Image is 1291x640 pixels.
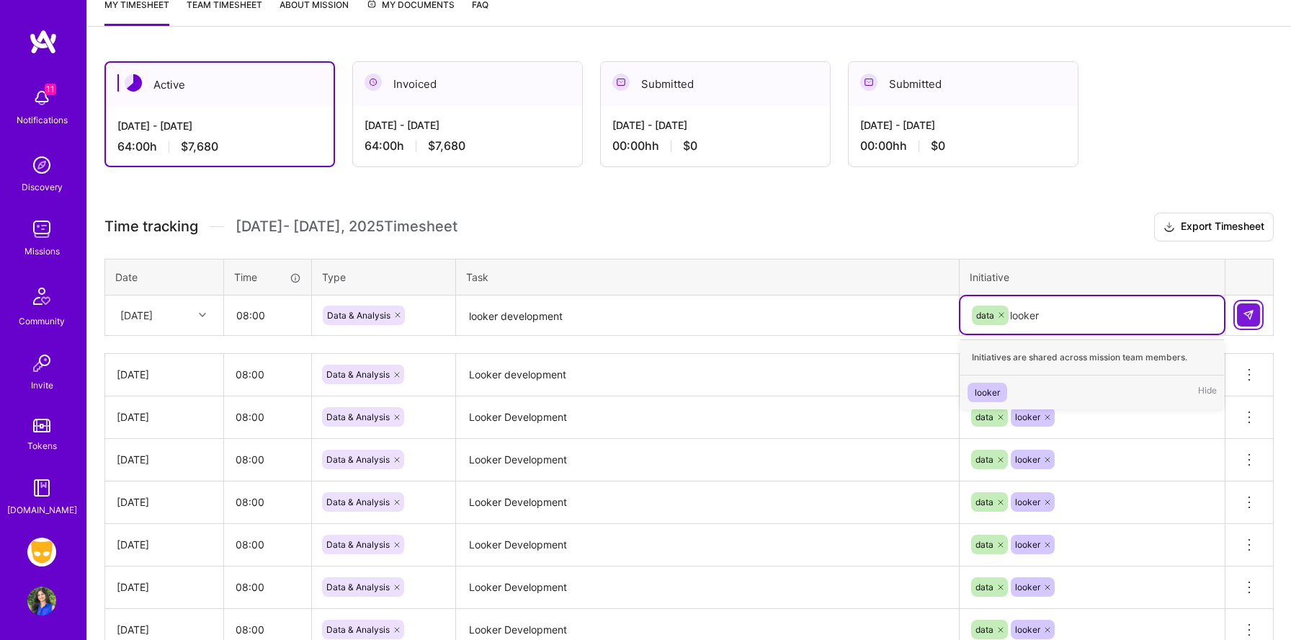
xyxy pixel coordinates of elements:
span: Data & Analysis [326,454,390,465]
span: [DATE] - [DATE] , 2025 Timesheet [236,218,457,236]
span: looker [1015,454,1040,465]
span: Data & Analysis [327,310,390,321]
textarea: Looker Development [457,440,957,480]
span: $0 [683,138,697,154]
i: icon Download [1163,220,1175,235]
th: Date [105,259,224,295]
th: Task [456,259,960,295]
img: Submit [1243,309,1254,321]
div: [DATE] [120,308,153,323]
span: data [976,310,994,321]
div: Notifications [17,112,68,128]
span: Data & Analysis [326,624,390,635]
textarea: Looker Development [457,483,957,523]
div: 64:00 h [365,138,571,154]
textarea: Looker Development [457,398,957,437]
th: Type [312,259,456,295]
span: looker [1015,624,1040,635]
div: [DATE] - [DATE] [117,118,322,133]
a: Grindr: Data + FE + CyberSecurity + QA [24,538,60,566]
span: looker [1015,412,1040,422]
span: $7,680 [428,138,465,154]
textarea: looker development [457,297,957,335]
div: Active [106,63,334,107]
img: Community [24,279,59,314]
div: [DATE] - [DATE] [365,117,571,133]
span: Data & Analysis [326,582,390,592]
input: HH:MM [224,440,311,479]
div: Invoiced [353,62,582,106]
img: Active [125,74,142,92]
div: [DATE] [117,452,212,467]
div: 64:00 h [117,139,322,154]
span: data [975,497,993,507]
span: Data & Analysis [326,539,390,550]
textarea: Looker development [457,355,957,395]
div: looker [975,385,1000,400]
span: Hide [1198,383,1217,402]
img: logo [29,29,58,55]
span: 11 [45,84,56,95]
div: Tokens [27,438,57,453]
div: [DATE] - [DATE] [860,117,1066,133]
span: looker [1015,539,1040,550]
input: HH:MM [224,525,311,564]
img: Invoiced [365,74,382,91]
input: HH:MM [225,296,311,334]
div: 00:00h h [860,138,1066,154]
div: Missions [24,244,60,259]
img: Grindr: Data + FE + CyberSecurity + QA [27,538,56,566]
input: HH:MM [224,355,311,394]
span: $0 [931,138,945,154]
img: tokens [33,419,50,432]
div: 00:00h h [612,138,818,154]
div: Initiative [970,270,1215,285]
img: discovery [27,151,56,179]
a: User Avatar [24,587,60,615]
div: null [1237,303,1261,326]
span: data [975,624,993,635]
span: looker [1015,582,1040,592]
div: [DATE] [117,579,212,595]
div: Initiatives are shared across mission team members. [960,339,1224,375]
textarea: Looker Development [457,525,957,565]
input: HH:MM [224,568,311,606]
img: guide book [27,474,56,502]
span: looker [1015,497,1040,507]
img: teamwork [27,215,56,244]
span: Data & Analysis [326,497,390,507]
span: Data & Analysis [326,412,390,422]
img: Submitted [860,74,877,91]
img: Submitted [612,74,630,91]
div: Discovery [22,179,63,195]
div: Community [19,314,65,329]
textarea: Looker Development [457,568,957,608]
div: Invite [31,378,53,393]
span: Time tracking [104,218,198,236]
span: data [975,539,993,550]
img: bell [27,84,56,112]
div: [DATE] [117,409,212,425]
div: [DOMAIN_NAME] [7,502,77,517]
img: Invite [27,349,56,378]
div: [DATE] [117,367,212,382]
div: [DATE] - [DATE] [612,117,818,133]
div: [DATE] [117,537,212,552]
div: [DATE] [117,622,212,637]
div: Submitted [849,62,1078,106]
button: Export Timesheet [1154,213,1274,241]
span: Data & Analysis [326,369,390,380]
input: HH:MM [224,483,311,521]
input: HH:MM [224,398,311,436]
span: data [975,582,993,592]
div: Submitted [601,62,830,106]
img: User Avatar [27,587,56,615]
div: Time [234,270,301,285]
i: icon Chevron [199,311,206,319]
span: data [975,454,993,465]
div: [DATE] [117,494,212,510]
span: $7,680 [181,139,218,154]
span: data [975,412,993,422]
